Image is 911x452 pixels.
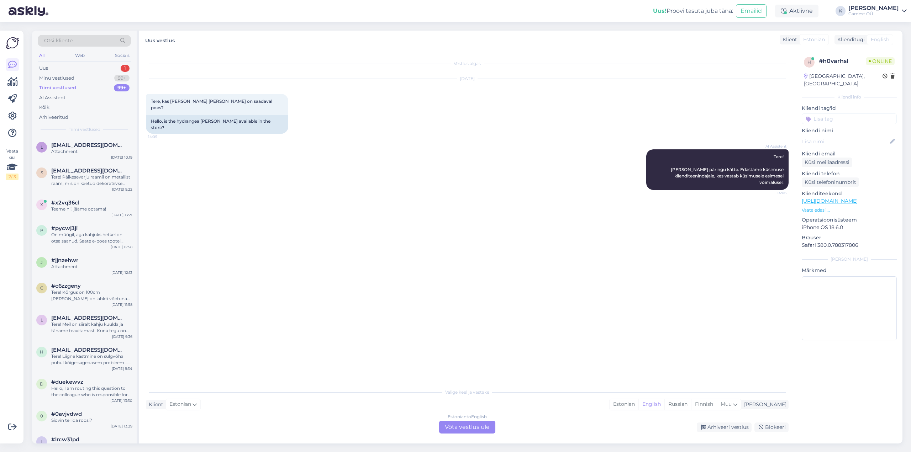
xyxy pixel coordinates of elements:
span: c [40,285,43,291]
div: [DATE] 13:30 [110,398,132,403]
div: [DATE] 9:34 [112,366,132,371]
div: Proovi tasuta juba täna: [653,7,733,15]
div: Kliendi info [802,94,897,100]
div: Estonian to English [448,414,487,420]
div: Web [74,51,86,60]
div: Attachment [51,148,132,155]
span: Online [866,57,895,65]
div: All [38,51,46,60]
span: Estonian [803,36,825,43]
span: j [41,260,43,265]
div: Valige keel ja vastake [146,389,789,395]
div: [PERSON_NAME] [802,256,897,262]
span: l [41,439,43,444]
div: Socials [114,51,131,60]
span: sergeikonenko@gmail.com [51,167,125,174]
div: Blokeeri [754,422,789,432]
a: [URL][DOMAIN_NAME] [802,198,858,204]
div: Tere! Päikesevarju raamil on metallist raam, mis on kaetud dekoratiivse puidust disainiga. Päikes... [51,174,132,187]
span: #duekewvz [51,379,83,385]
div: Attachment [51,264,132,270]
span: #pycwj3ji [51,225,78,232]
div: Võta vestlus üle [439,421,495,434]
div: Tere! Liigne kastmine on sulgvõha puhul kõige sagedasem probleem — juured võivad hakata mädanema.... [51,353,132,366]
div: English [638,399,664,410]
div: Uus [39,65,48,72]
span: AI Assistent [760,144,786,149]
div: Hello, is the hydrangea [PERSON_NAME] available in the store? [146,115,288,134]
div: [DATE] 13:29 [111,424,132,429]
div: # h0varhsl [819,57,866,65]
span: #x2vq36cl [51,200,79,206]
div: [DATE] 11:58 [111,302,132,307]
div: [DATE] 12:13 [111,270,132,275]
span: 14:06 [760,190,786,196]
span: #jjnzehwr [51,257,78,264]
div: [DATE] 9:36 [112,334,132,339]
span: 0 [40,413,43,419]
span: l [41,317,43,323]
div: Finnish [691,399,717,410]
div: [DATE] 9:22 [112,187,132,192]
div: Tere! Kõrgus on 100cm [PERSON_NAME] on lahkti võetuna 200cm. Seda toodet võib [PERSON_NAME] kasut... [51,289,132,302]
div: K [836,6,846,16]
span: p [40,228,43,233]
div: Vaata siia [6,148,19,180]
div: Hello, I am routing this question to the colleague who is responsible for this topic. The reply m... [51,385,132,398]
p: Operatsioonisüsteem [802,216,897,224]
div: Minu vestlused [39,75,74,82]
a: [PERSON_NAME]Gardest OÜ [848,5,907,17]
p: Kliendi nimi [802,127,897,134]
p: Safari 380.0.788317806 [802,241,897,249]
div: [DATE] 10:19 [111,155,132,160]
div: [DATE] [146,75,789,82]
p: Kliendi tag'id [802,105,897,112]
div: Teeme nii, jääme ootama! [51,206,132,212]
span: h [40,349,43,355]
p: iPhone OS 18.6.0 [802,224,897,231]
span: h [807,59,811,65]
div: Arhiveeri vestlus [697,422,752,432]
span: l [41,144,43,150]
span: Estonian [169,400,191,408]
span: Tere! [PERSON_NAME] päringu kätte. Edastame küsimuse klienditeenindajale, kes vastab küsimusele e... [671,154,785,185]
div: 99+ [114,84,130,91]
span: d [40,381,43,387]
div: On müügil, aga kahjuks hetkel on otsa saanud. Saate e-poes tootel [PERSON_NAME] [PERSON_NAME] pea... [51,232,132,244]
button: Emailid [736,4,767,18]
span: #lrcw31pd [51,436,79,443]
div: Klient [780,36,797,43]
p: Vaata edasi ... [802,207,897,213]
div: [DATE] 12:58 [111,244,132,250]
div: 99+ [114,75,130,82]
input: Lisa tag [802,113,897,124]
span: Tere, kas [PERSON_NAME] [PERSON_NAME] on saadaval poes? [151,99,273,110]
div: 2 / 3 [6,174,19,180]
div: Klienditugi [834,36,865,43]
span: x [40,202,43,207]
div: Vestlus algas [146,60,789,67]
span: Otsi kliente [44,37,73,44]
div: [GEOGRAPHIC_DATA], [GEOGRAPHIC_DATA] [804,73,883,87]
div: [PERSON_NAME] [848,5,899,11]
span: #c6zzgeny [51,283,81,289]
div: Kõik [39,104,49,111]
div: Siovin tellida roosi? [51,417,132,424]
p: Kliendi telefon [802,170,897,177]
input: Lisa nimi [802,138,889,145]
div: Estonian [610,399,638,410]
div: Russian [664,399,691,410]
img: Askly Logo [6,36,19,50]
p: Kliendi email [802,150,897,158]
div: Gardest OÜ [848,11,899,17]
p: Brauser [802,234,897,241]
span: Muu [721,401,732,407]
label: Uus vestlus [145,35,175,44]
span: hannaita.kask@gmail.com [51,347,125,353]
p: Märkmed [802,267,897,274]
div: Küsi meiliaadressi [802,158,852,167]
span: 14:05 [148,134,175,139]
div: Aktiivne [775,5,818,17]
div: 1 [121,65,130,72]
span: s [41,170,43,175]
